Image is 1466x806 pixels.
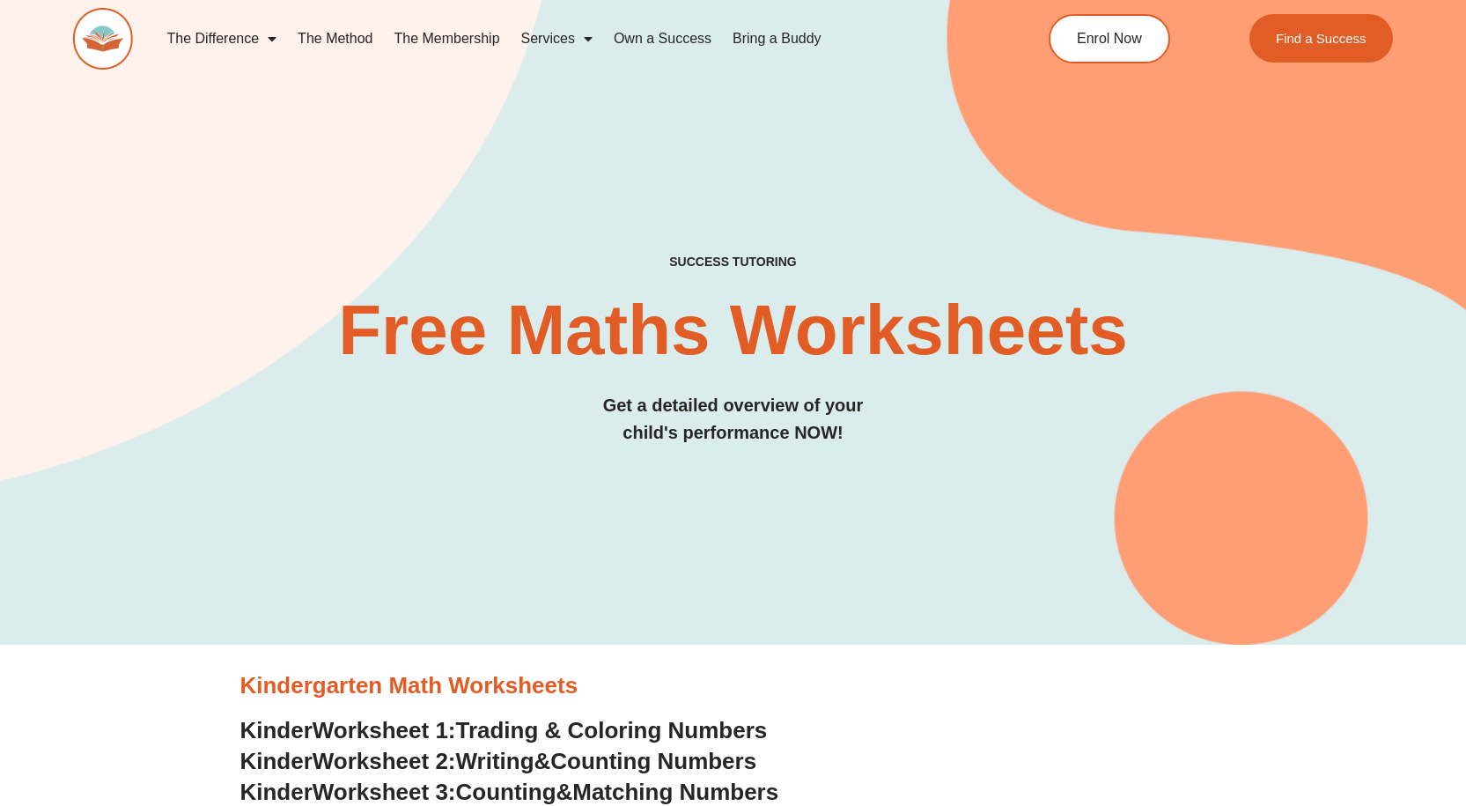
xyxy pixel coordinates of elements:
[73,295,1393,366] h2: Free Maths Worksheets​
[1077,32,1142,46] span: Enrol Now
[240,671,1227,701] h3: Kindergarten Math Worksheets
[156,18,973,59] nav: Menu
[240,779,779,805] a: KinderWorksheet 3:Counting&Matching Numbers
[384,18,511,59] a: The Membership
[313,717,456,743] span: Worksheet 1:
[456,748,534,774] span: Writing
[73,392,1393,447] h3: Get a detailed overview of your child's performance NOW!
[550,748,756,774] span: Counting Numbers
[1049,14,1170,63] a: Enrol Now
[240,717,768,743] a: KinderWorksheet 1:Trading & Coloring Numbers
[313,748,456,774] span: Worksheet 2:
[603,18,722,59] a: Own a Success
[156,18,287,59] a: The Difference
[1249,14,1393,63] a: Find a Success
[287,18,383,59] a: The Method
[1276,32,1367,45] span: Find a Success
[572,779,778,805] span: Matching Numbers
[456,717,768,743] span: Trading & Coloring Numbers
[240,748,757,774] a: KinderWorksheet 2:Writing&Counting Numbers
[240,748,313,774] span: Kinder
[313,779,456,805] span: Worksheet 3:
[73,255,1393,270] h4: SUCCESS TUTORING​
[722,18,832,59] a: Bring a Buddy
[456,779,556,805] span: Counting
[240,717,313,743] span: Kinder
[240,779,313,805] span: Kinder
[511,18,603,59] a: Services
